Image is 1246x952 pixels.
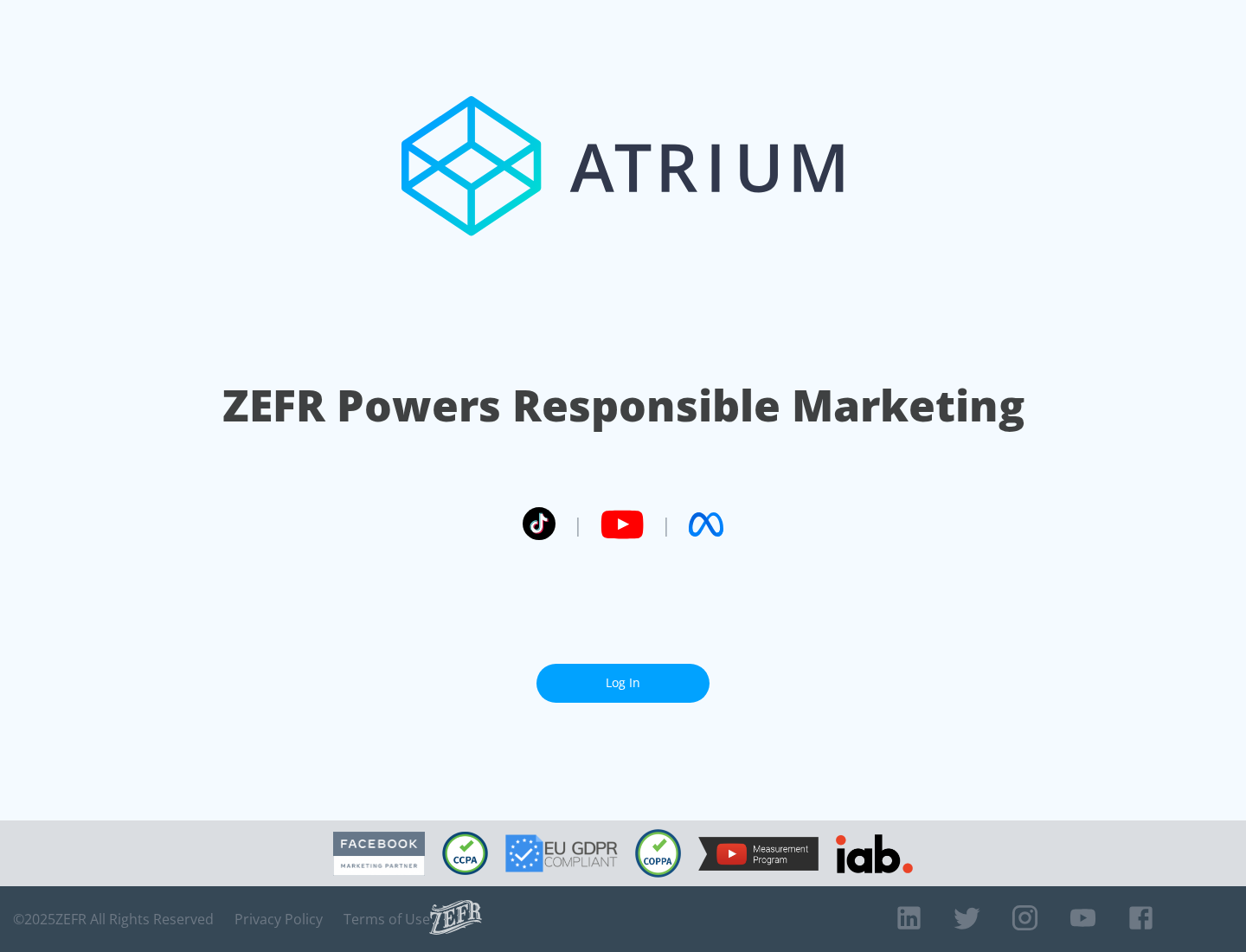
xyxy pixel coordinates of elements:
img: YouTube Measurement Program [698,837,819,871]
a: Privacy Policy [234,910,323,928]
span: | [661,511,671,537]
img: GDPR Compliant [505,834,618,872]
a: Log In [536,664,710,703]
img: CCPA Compliant [442,832,488,875]
img: COPPA Compliant [635,829,681,878]
span: | [573,511,583,537]
span: © 2025 ZEFR All Rights Reserved [13,910,214,928]
h1: ZEFR Powers Responsible Marketing [222,376,1024,435]
img: Facebook Marketing Partner [333,832,425,876]
a: Terms of Use [344,910,430,928]
img: IAB [836,834,913,873]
